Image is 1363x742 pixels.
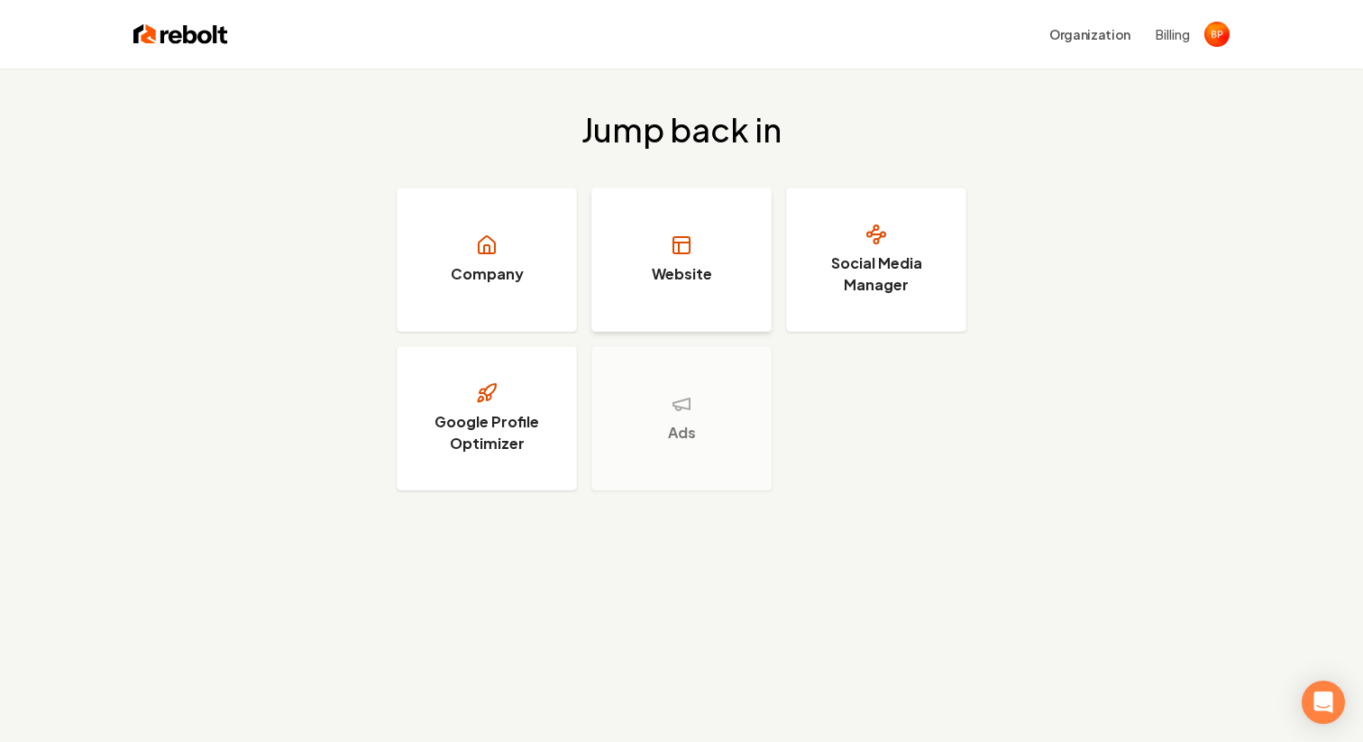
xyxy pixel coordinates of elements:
img: Rebolt Logo [133,22,228,47]
a: Company [397,188,577,332]
h3: Google Profile Optimizer [419,411,554,454]
a: Website [591,188,772,332]
h3: Website [652,263,712,285]
a: Google Profile Optimizer [397,346,577,490]
img: Bailey Paraspolo [1204,22,1230,47]
h3: Company [451,263,524,285]
h3: Ads [668,422,696,444]
button: Organization [1038,18,1141,50]
button: Open user button [1204,22,1230,47]
a: Social Media Manager [786,188,966,332]
button: Billing [1156,25,1190,43]
h3: Social Media Manager [809,252,944,296]
h2: Jump back in [581,112,782,148]
div: Open Intercom Messenger [1302,681,1345,724]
